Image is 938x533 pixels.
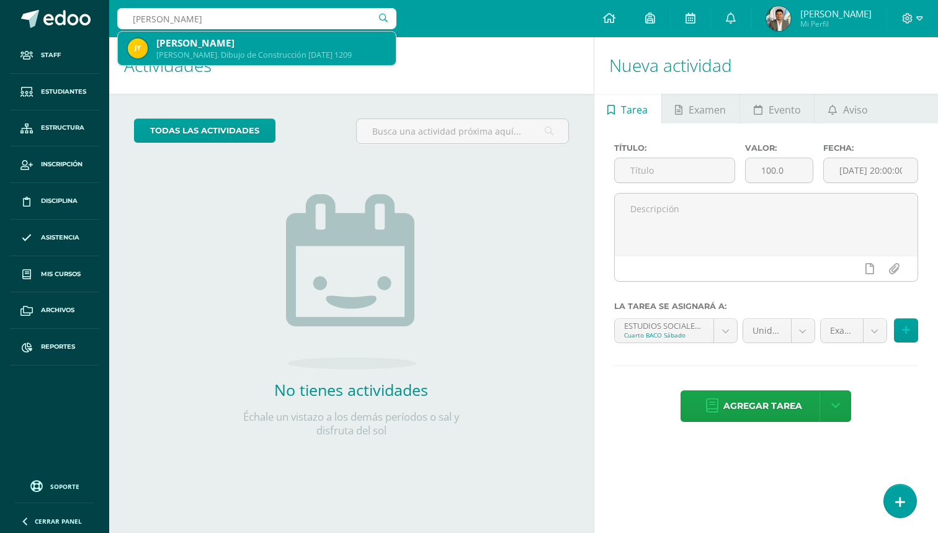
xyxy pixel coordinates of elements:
[41,305,74,315] span: Archivos
[743,319,815,343] a: Unidad 4
[823,143,918,153] label: Fecha:
[41,87,86,97] span: Estudiantes
[745,143,814,153] label: Valor:
[615,158,735,182] input: Título
[662,94,739,123] a: Examen
[815,94,881,123] a: Aviso
[41,342,75,352] span: Reportes
[800,7,872,20] span: [PERSON_NAME]
[800,19,872,29] span: Mi Perfil
[10,110,99,147] a: Estructura
[10,183,99,220] a: Disciplina
[41,196,78,206] span: Disciplina
[624,331,705,339] div: Cuarto BACO Sábado
[10,256,99,293] a: Mis cursos
[357,119,568,143] input: Busca una actividad próxima aquí...
[156,50,386,60] div: [PERSON_NAME]. Dibujo de Construcción [DATE] 1209
[50,482,79,491] span: Soporte
[766,6,791,31] img: 341803f27e08dd26eb2f05462dd2ab6d.png
[41,50,61,60] span: Staff
[769,95,801,125] span: Evento
[609,37,923,94] h1: Nueva actividad
[830,319,854,343] span: Examen Final (30.0%)
[621,95,648,125] span: Tarea
[614,143,735,153] label: Título:
[594,94,661,123] a: Tarea
[41,233,79,243] span: Asistencia
[824,158,918,182] input: Fecha de entrega
[10,220,99,256] a: Asistencia
[10,74,99,110] a: Estudiantes
[746,158,813,182] input: Puntos máximos
[41,269,81,279] span: Mis cursos
[753,319,782,343] span: Unidad 4
[227,379,475,400] h2: No tienes actividades
[15,477,94,494] a: Soporte
[10,292,99,329] a: Archivos
[35,517,82,526] span: Cerrar panel
[10,37,99,74] a: Staff
[624,319,705,331] div: ESTUDIOS SOCIALES 'A'
[128,38,148,58] img: ff3570621754efc49bf6301f6e897b97.png
[41,123,84,133] span: Estructura
[740,94,814,123] a: Evento
[689,95,726,125] span: Examen
[286,194,416,369] img: no_activities.png
[10,146,99,183] a: Inscripción
[156,37,386,50] div: [PERSON_NAME]
[227,410,475,437] p: Échale un vistazo a los demás períodos o sal y disfruta del sol
[134,119,275,143] a: todas las Actividades
[723,391,802,421] span: Agregar tarea
[843,95,868,125] span: Aviso
[10,329,99,365] a: Reportes
[41,159,83,169] span: Inscripción
[615,319,738,343] a: ESTUDIOS SOCIALES 'A'Cuarto BACO Sábado
[117,8,396,29] input: Busca un usuario...
[614,302,918,311] label: La tarea se asignará a:
[821,319,887,343] a: Examen Final (30.0%)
